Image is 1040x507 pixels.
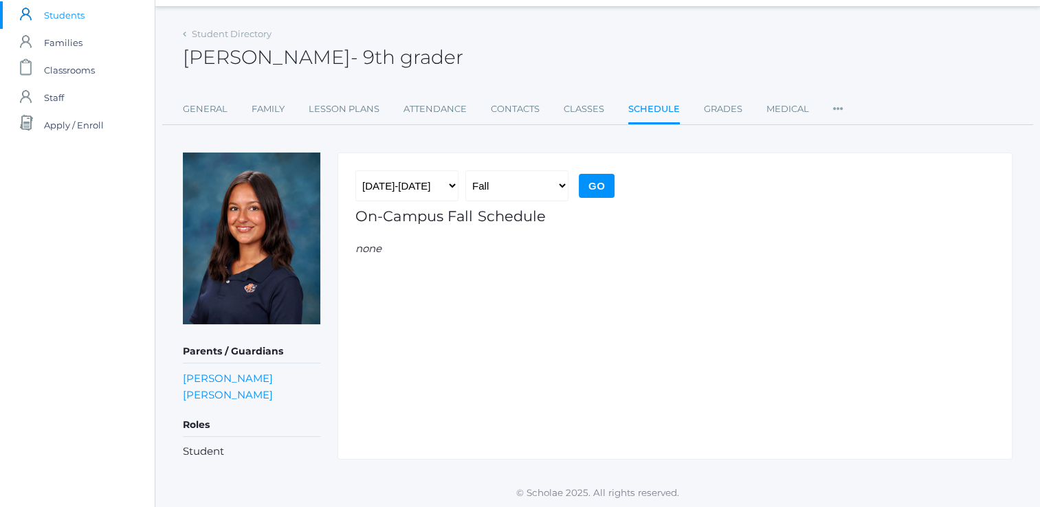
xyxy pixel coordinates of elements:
[628,95,680,125] a: Schedule
[491,95,540,123] a: Contacts
[183,388,273,401] a: [PERSON_NAME]
[192,28,272,39] a: Student Directory
[183,95,228,123] a: General
[183,372,273,385] a: [PERSON_NAME]
[309,95,379,123] a: Lesson Plans
[155,486,1040,499] p: © Scholae 2025. All rights reserved.
[766,95,809,123] a: Medical
[564,95,604,123] a: Classes
[44,111,104,139] span: Apply / Enroll
[183,444,320,460] li: Student
[44,1,85,29] span: Students
[704,95,742,123] a: Grades
[351,45,463,69] span: - 9th grader
[44,84,64,111] span: Staff
[44,56,95,84] span: Classrooms
[183,47,463,68] h2: [PERSON_NAME]
[579,174,615,198] input: Go
[355,241,995,257] em: none
[44,29,82,56] span: Families
[403,95,467,123] a: Attendance
[183,414,320,437] h5: Roles
[355,208,995,224] h1: On-Campus Fall Schedule
[183,340,320,363] h5: Parents / Guardians
[183,153,320,324] img: Amelie Rizvi
[252,95,285,123] a: Family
